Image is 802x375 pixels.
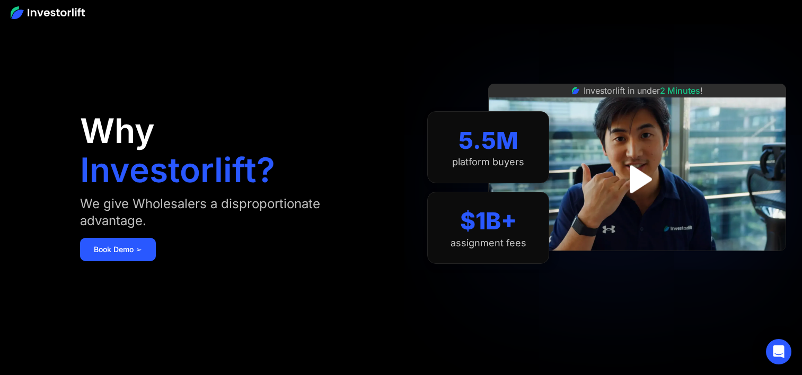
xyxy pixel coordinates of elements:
[80,195,369,229] div: We give Wholesalers a disproportionate advantage.
[766,339,791,364] div: Open Intercom Messenger
[558,256,717,269] iframe: Customer reviews powered by Trustpilot
[452,156,524,168] div: platform buyers
[80,114,155,148] h1: Why
[459,127,518,155] div: 5.5M
[614,156,661,203] a: open lightbox
[460,207,517,235] div: $1B+
[660,85,700,96] span: 2 Minutes
[80,238,156,261] a: Book Demo ➢
[584,84,703,97] div: Investorlift in under !
[451,237,526,249] div: assignment fees
[80,153,275,187] h1: Investorlift?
